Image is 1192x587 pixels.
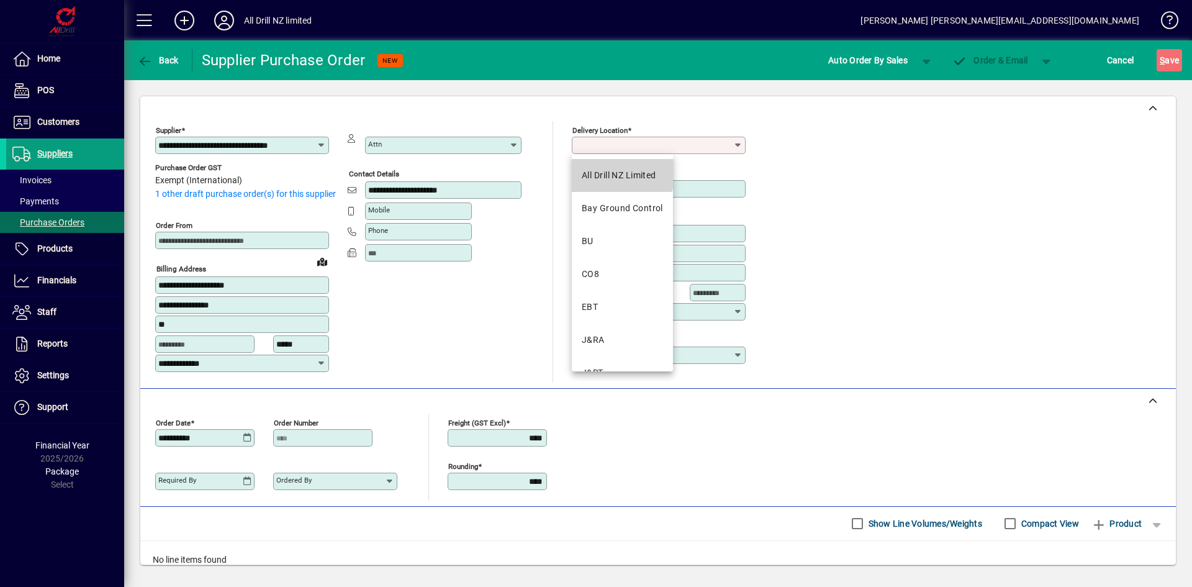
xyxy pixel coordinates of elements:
[572,291,673,324] mat-option: EBT
[6,43,124,75] a: Home
[37,85,54,95] span: POS
[156,126,181,135] mat-label: Supplier
[368,206,390,214] mat-label: Mobile
[952,55,1028,65] span: Order & Email
[1019,517,1079,530] label: Compact View
[6,234,124,265] a: Products
[155,176,242,186] span: Exempt (International)
[35,440,89,450] span: Financial Year
[382,57,398,65] span: NEW
[37,339,68,348] span: Reports
[312,252,332,271] a: View on map
[572,192,673,225] mat-option: Bay Ground Control
[37,117,79,127] span: Customers
[1160,55,1165,65] span: S
[368,226,388,235] mat-label: Phone
[946,49,1034,71] button: Order & Email
[12,217,84,227] span: Purchase Orders
[37,53,60,63] span: Home
[155,188,348,201] div: 1 other draft purchase order(s) for this supplier
[244,11,312,30] div: All Drill NZ limited
[134,49,182,71] button: Back
[368,140,382,148] mat-label: Attn
[137,55,179,65] span: Back
[204,9,244,32] button: Profile
[6,212,124,233] a: Purchase Orders
[1157,49,1182,71] button: Save
[448,418,506,427] mat-label: Freight (GST excl)
[6,75,124,106] a: POS
[140,541,1176,579] div: No line items found
[582,235,594,248] div: BU
[1107,50,1134,70] span: Cancel
[6,392,124,423] a: Support
[822,49,914,71] button: Auto Order By Sales
[156,221,192,230] mat-label: Order from
[37,148,73,158] span: Suppliers
[582,268,599,281] div: CO8
[582,301,598,314] div: EBT
[860,11,1139,30] div: [PERSON_NAME] [PERSON_NAME][EMAIL_ADDRESS][DOMAIN_NAME]
[158,476,196,485] mat-label: Required by
[1152,2,1176,43] a: Knowledge Base
[37,275,76,285] span: Financials
[1160,50,1179,70] span: ave
[6,170,124,191] a: Invoices
[37,243,73,253] span: Products
[165,9,204,32] button: Add
[1085,512,1148,535] button: Product
[582,366,603,380] div: J&RT
[572,357,673,389] mat-option: J&RT
[448,462,478,470] mat-label: Rounding
[274,418,318,427] mat-label: Order number
[6,297,124,328] a: Staff
[572,159,673,192] mat-option: All Drill NZ Limited
[582,169,656,182] div: All Drill NZ Limited
[828,50,908,70] span: Auto Order By Sales
[37,370,69,380] span: Settings
[572,324,673,357] mat-option: J&RA
[156,418,191,427] mat-label: Order date
[45,466,79,476] span: Package
[6,265,124,296] a: Financials
[6,360,124,391] a: Settings
[6,329,124,360] a: Reports
[572,126,628,135] mat-label: Delivery Location
[124,49,192,71] app-page-header-button: Back
[572,225,673,258] mat-option: BU
[582,334,605,347] div: J&RA
[572,258,673,291] mat-option: CO8
[582,202,663,215] div: Bay Ground Control
[866,517,982,530] label: Show Line Volumes/Weights
[276,476,312,485] mat-label: Ordered by
[1091,514,1142,534] span: Product
[12,175,52,185] span: Invoices
[1104,49,1137,71] button: Cancel
[6,191,124,212] a: Payments
[37,307,56,317] span: Staff
[37,402,68,412] span: Support
[202,50,366,70] div: Supplier Purchase Order
[6,107,124,138] a: Customers
[12,196,59,206] span: Payments
[155,164,242,172] span: Purchase Order GST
